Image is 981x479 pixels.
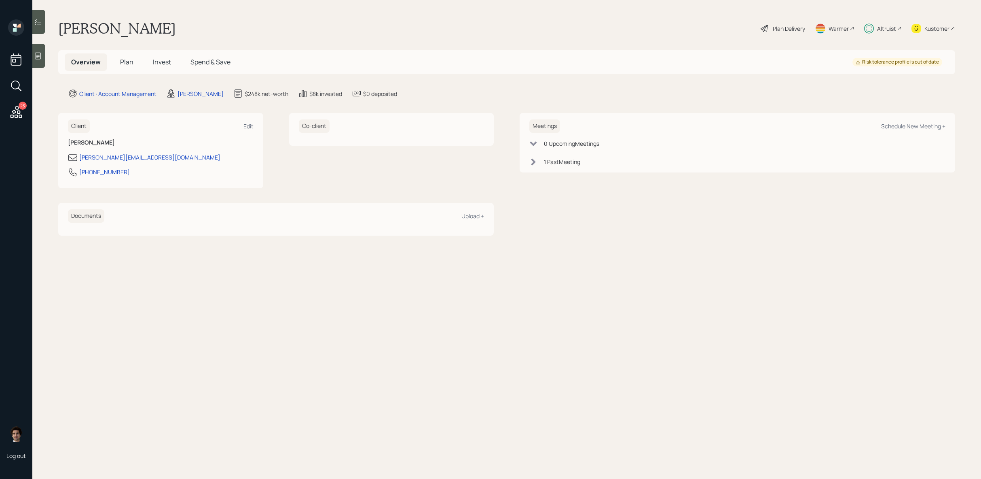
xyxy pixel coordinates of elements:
div: Risk tolerance profile is out of date [856,59,939,66]
div: 23 [19,102,27,110]
h6: Client [68,119,90,133]
h6: Meetings [529,119,560,133]
div: $8k invested [309,89,342,98]
span: Overview [71,57,101,66]
div: [PERSON_NAME] [178,89,224,98]
h6: Co-client [299,119,330,133]
h6: Documents [68,209,104,223]
div: Edit [243,122,254,130]
div: Schedule New Meeting + [881,122,945,130]
div: Kustomer [924,24,949,33]
div: [PERSON_NAME][EMAIL_ADDRESS][DOMAIN_NAME] [79,153,220,162]
div: Plan Delivery [773,24,805,33]
div: $0 deposited [363,89,397,98]
h1: [PERSON_NAME] [58,19,176,37]
div: Altruist [877,24,896,33]
div: Warmer [829,24,849,33]
h6: [PERSON_NAME] [68,139,254,146]
div: 1 Past Meeting [544,158,580,166]
div: [PHONE_NUMBER] [79,168,130,176]
div: Upload + [461,212,484,220]
img: harrison-schaefer-headshot-2.png [8,426,24,442]
div: Log out [6,452,26,460]
div: $248k net-worth [245,89,288,98]
div: 0 Upcoming Meeting s [544,139,599,148]
span: Plan [120,57,133,66]
span: Invest [153,57,171,66]
div: Client · Account Management [79,89,156,98]
span: Spend & Save [190,57,230,66]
